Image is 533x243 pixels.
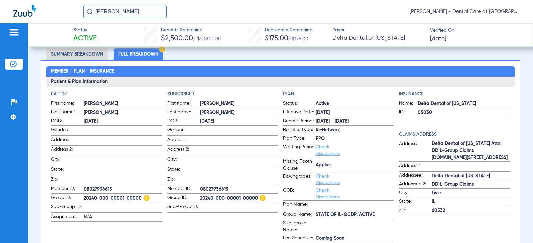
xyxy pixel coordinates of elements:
span: City: [51,156,84,165]
span: Benefit Period: [283,118,316,126]
span: N/A [84,214,162,221]
span: 08027936615 [84,186,162,193]
img: Hazard [159,46,165,52]
span: [PERSON_NAME] [84,100,162,107]
span: Address: [51,136,84,145]
h4: Claims Address [399,131,510,138]
span: Coming Soon [316,235,394,242]
span: Applies [316,162,394,169]
img: Hazard [260,195,266,201]
span: First name: [51,100,84,108]
img: Zuub Logo [13,5,36,17]
li: Summary Breakdown [46,48,108,60]
img: hamburger-icon [9,28,19,36]
span: $175.00 [265,35,288,42]
span: Plan Type: [283,135,316,143]
span: Address: [167,136,200,145]
span: Assignment: [51,213,84,221]
span: Status: [283,100,316,108]
span: Zip: [167,176,200,185]
span: Addressee 2: [399,181,432,189]
span: Sub-Group ID: [167,203,200,212]
span: IL [432,198,510,205]
span: Member ID: [51,185,84,193]
span: First name: [167,100,200,108]
h3: Patient & Plan Information [46,77,514,87]
span: [DATE] - [DATE] [316,118,394,125]
span: PPO [316,135,394,142]
span: [PERSON_NAME] - Dental Care at [GEOGRAPHIC_DATA] [410,8,520,15]
span: Delta Dental of [US_STATE] [432,173,510,180]
span: Delta Dental of [US_STATE] [332,34,424,42]
span: Plan Name: [283,201,316,210]
span: Waiting Period: [283,144,316,157]
span: [DATE] [200,118,278,125]
img: Search Icon [87,9,93,15]
span: DDIL-Group Claims [432,181,510,188]
span: 08027936615 [200,186,278,193]
span: Benefits Type: [283,126,316,134]
span: [DATE] [430,35,446,43]
span: Missing Tooth Clause: [283,158,316,172]
span: Deductible Remaining [265,27,313,34]
span: DOB: [51,118,84,126]
span: State: [167,166,200,175]
span: Effective Date: [283,109,316,117]
span: Gender: [167,126,200,135]
span: Gender: [51,126,84,135]
span: ID: [399,109,418,117]
span: Address: [399,140,432,161]
span: Verified On [430,27,522,34]
span: [DATE] [316,109,394,116]
span: / $2,500.00 [193,36,221,42]
h4: Patient [51,91,162,98]
span: Group Name: [283,211,316,219]
span: 20240-000-00001-00000 [200,194,278,203]
span: Lisle [432,190,510,197]
span: Zip: [51,176,84,185]
span: Payer [332,27,424,34]
img: Hazard [144,195,150,201]
span: 60532 [432,207,510,214]
span: Active [73,34,97,43]
span: Last name: [167,109,200,117]
app-breakdown-title: Plan [283,91,394,98]
span: Delta Dental of [US_STATE] Attn: DDIL-Group Claims [DOMAIN_NAME][STREET_ADDRESS] [432,140,510,161]
span: 05030 [418,109,510,116]
span: Address 2: [399,162,432,171]
li: Full Breakdown [114,48,163,60]
h4: Subscriber [167,91,278,98]
span: State: [399,198,432,206]
span: City: [399,189,432,197]
span: Status [73,27,97,34]
a: Check Disclaimers [316,188,340,199]
span: [PERSON_NAME] [200,109,278,116]
a: Check Disclaimers [316,145,340,156]
span: Sub-Group ID: [51,203,84,212]
span: [PERSON_NAME] [200,100,278,107]
span: Sub-group Name: [283,220,316,234]
span: $2,500.00 [161,35,193,42]
span: [DATE] [84,118,162,125]
span: Delta Dental of [US_STATE] [418,100,510,107]
span: Zip: [399,207,432,215]
span: Member ID: [167,185,200,193]
span: Benefits Remaining [161,27,221,34]
span: DOB: [167,118,200,126]
span: Downgrades: [283,173,316,186]
span: Fee Schedule: [283,235,316,243]
span: Address 2: [167,146,200,155]
span: STATE OF IL-QCDP/ACTIVE [316,211,394,218]
span: City: [167,156,200,165]
a: Check Disclaimers [316,174,340,185]
span: Name: [399,100,418,108]
input: Search for patients [83,5,167,18]
span: Address 2: [51,146,84,155]
h2: Member - Plan - Insurance [46,66,514,77]
h4: Insurance [399,91,510,98]
span: Group ID: [167,194,200,203]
